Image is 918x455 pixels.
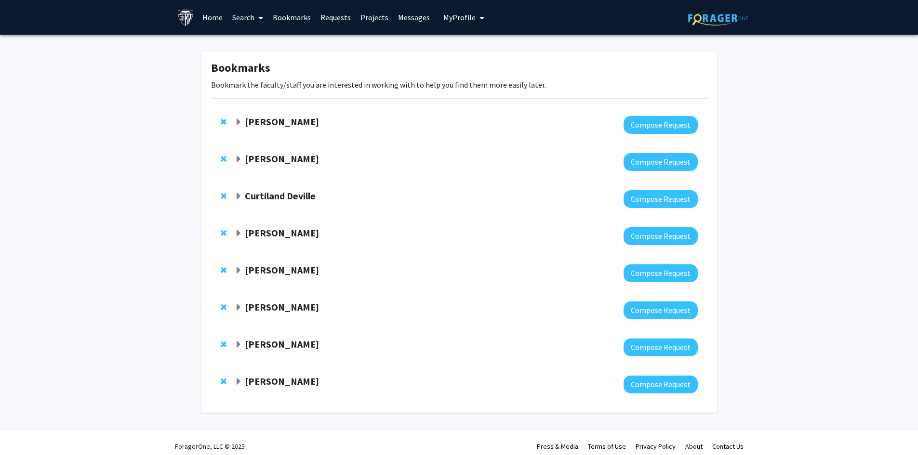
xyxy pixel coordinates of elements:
[235,230,242,237] span: Expand Tara Deemyad Bookmark
[624,227,698,245] button: Compose Request to Tara Deemyad
[245,153,319,165] strong: [PERSON_NAME]
[7,412,41,448] iframe: Chat
[624,116,698,134] button: Compose Request to Joann Bodurtha
[624,190,698,208] button: Compose Request to Curtiland Deville
[221,266,226,274] span: Remove Raj Mukherjee from bookmarks
[393,0,435,34] a: Messages
[235,118,242,126] span: Expand Joann Bodurtha Bookmark
[245,301,319,313] strong: [PERSON_NAME]
[235,341,242,349] span: Expand Ishan Barman Bookmark
[685,442,703,451] a: About
[235,156,242,163] span: Expand Jeffrey Tornheim Bookmark
[624,301,698,319] button: Compose Request to Utthara Nayar
[221,340,226,348] span: Remove Ishan Barman from bookmarks
[624,338,698,356] button: Compose Request to Ishan Barman
[316,0,356,34] a: Requests
[245,338,319,350] strong: [PERSON_NAME]
[245,116,319,128] strong: [PERSON_NAME]
[588,442,626,451] a: Terms of Use
[268,0,316,34] a: Bookmarks
[198,0,227,34] a: Home
[221,118,226,126] span: Remove Joann Bodurtha from bookmarks
[235,193,242,200] span: Expand Curtiland Deville Bookmark
[221,229,226,237] span: Remove Tara Deemyad from bookmarks
[177,9,194,26] img: Johns Hopkins University Logo
[688,11,748,26] img: ForagerOne Logo
[245,227,319,239] strong: [PERSON_NAME]
[245,375,319,387] strong: [PERSON_NAME]
[537,442,578,451] a: Press & Media
[443,13,476,22] span: My Profile
[221,192,226,200] span: Remove Curtiland Deville from bookmarks
[712,442,744,451] a: Contact Us
[227,0,268,34] a: Search
[235,267,242,274] span: Expand Raj Mukherjee Bookmark
[235,378,242,386] span: Expand Carlos Romo Bookmark
[245,264,319,276] strong: [PERSON_NAME]
[245,190,316,202] strong: Curtiland Deville
[356,0,393,34] a: Projects
[624,153,698,171] button: Compose Request to Jeffrey Tornheim
[211,61,707,75] h1: Bookmarks
[624,376,698,393] button: Compose Request to Carlos Romo
[636,442,676,451] a: Privacy Policy
[624,264,698,282] button: Compose Request to Raj Mukherjee
[221,303,226,311] span: Remove Utthara Nayar from bookmarks
[211,79,707,91] p: Bookmark the faculty/staff you are interested in working with to help you find them more easily l...
[221,377,226,385] span: Remove Carlos Romo from bookmarks
[221,155,226,163] span: Remove Jeffrey Tornheim from bookmarks
[235,304,242,312] span: Expand Utthara Nayar Bookmark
